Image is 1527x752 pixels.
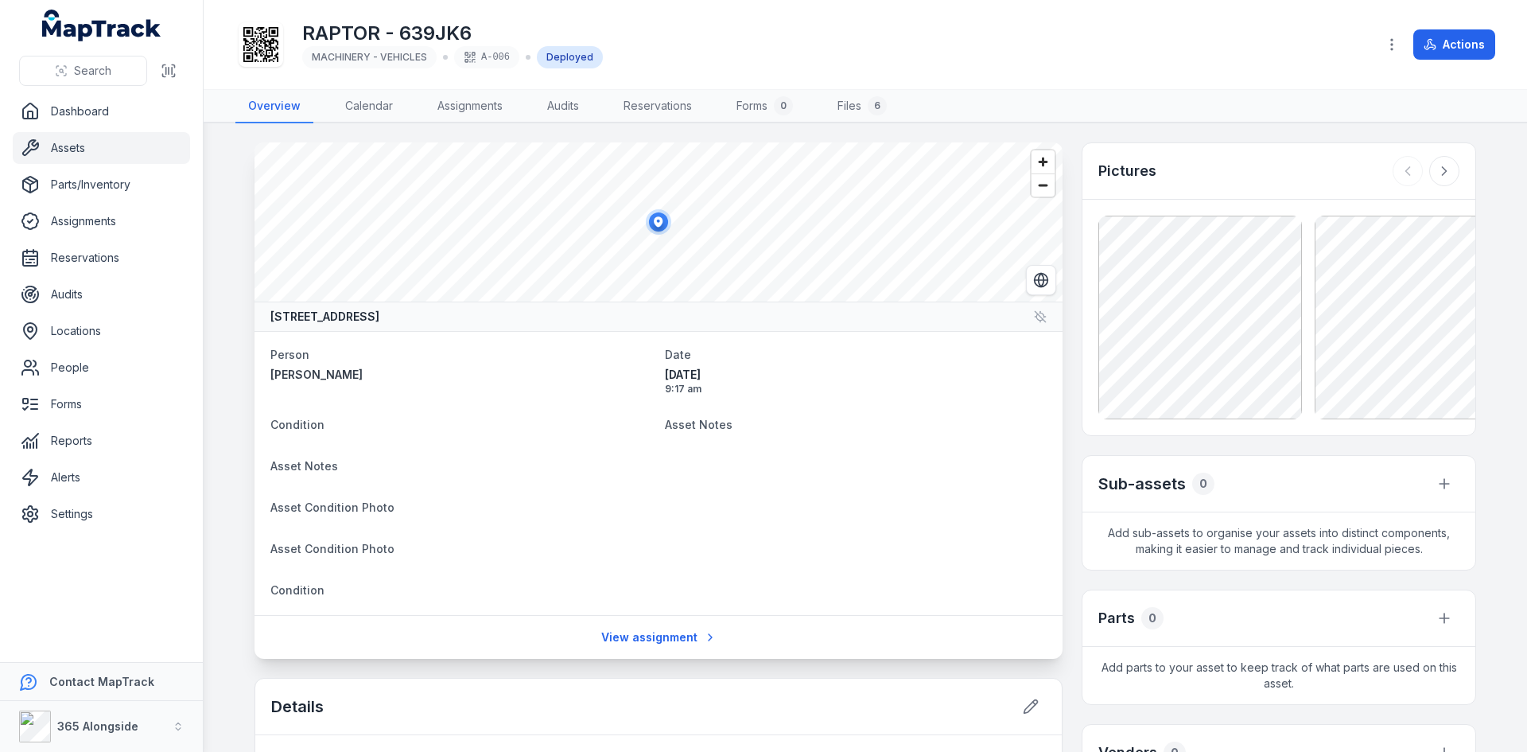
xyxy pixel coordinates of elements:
a: Assignments [425,90,515,123]
a: Locations [13,315,190,347]
a: [PERSON_NAME] [270,367,652,383]
div: Deployed [537,46,603,68]
span: Add sub-assets to organise your assets into distinct components, making it easier to manage and t... [1082,512,1475,570]
span: Asset Notes [270,459,338,473]
strong: Contact MapTrack [49,675,154,688]
strong: 365 Alongside [57,719,138,733]
button: Zoom out [1032,173,1055,197]
a: Audits [534,90,592,123]
a: Forms [13,388,190,420]
h3: Parts [1098,607,1135,629]
button: Search [19,56,147,86]
button: Actions [1413,29,1495,60]
span: Date [665,348,691,361]
time: 01/10/2025, 9:17:30 am [665,367,1047,395]
div: 0 [774,96,793,115]
a: Reports [13,425,190,457]
a: Assets [13,132,190,164]
a: Audits [13,279,190,310]
strong: [STREET_ADDRESS] [270,309,379,325]
span: [DATE] [665,367,1047,383]
canvas: Map [254,142,1063,302]
a: Reservations [13,242,190,274]
a: Parts/Inventory [13,169,190,201]
a: Files6 [825,90,899,123]
a: Overview [235,90,313,123]
span: 9:17 am [665,383,1047,395]
a: Forms0 [724,90,806,123]
h3: Pictures [1098,160,1156,182]
a: Reservations [611,90,705,123]
a: Calendar [332,90,406,123]
span: Condition [270,583,324,597]
a: MapTrack [42,10,161,41]
span: Person [270,348,309,361]
span: Asset Condition Photo [270,542,394,555]
span: Asset Notes [665,418,732,431]
span: Search [74,63,111,79]
a: Dashboard [13,95,190,127]
h2: Sub-assets [1098,473,1186,495]
div: 0 [1141,607,1164,629]
span: Add parts to your asset to keep track of what parts are used on this asset. [1082,647,1475,704]
a: Alerts [13,462,190,493]
button: Zoom in [1032,150,1055,173]
button: Switch to Satellite View [1026,265,1056,295]
a: People [13,352,190,384]
span: Asset Condition Photo [270,501,394,514]
a: Assignments [13,205,190,237]
h1: RAPTOR - 639JK6 [302,21,603,46]
span: Condition [270,418,324,431]
span: MACHINERY - VEHICLES [312,51,427,63]
div: 6 [868,96,887,115]
a: View assignment [591,622,727,653]
div: A-006 [454,46,519,68]
h2: Details [271,696,324,718]
a: Settings [13,498,190,530]
div: 0 [1192,473,1214,495]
